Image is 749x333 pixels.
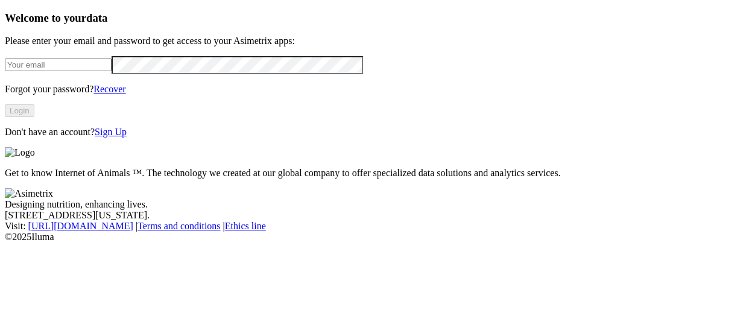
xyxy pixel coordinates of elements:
a: Sign Up [95,127,127,137]
div: Designing nutrition, enhancing lives. [5,199,744,210]
input: Your email [5,59,112,71]
span: data [86,11,107,24]
a: Recover [93,84,125,94]
p: Get to know Internet of Animals ™. The technology we created at our global company to offer speci... [5,168,744,179]
a: Terms and conditions [137,221,221,231]
button: Login [5,104,34,117]
img: Logo [5,147,35,158]
a: Ethics line [225,221,266,231]
p: Forgot your password? [5,84,744,95]
div: Visit : | | [5,221,744,232]
img: Asimetrix [5,188,53,199]
a: [URL][DOMAIN_NAME] [28,221,133,231]
div: © 2025 Iluma [5,232,744,243]
p: Please enter your email and password to get access to your Asimetrix apps: [5,36,744,46]
h3: Welcome to your [5,11,744,25]
div: [STREET_ADDRESS][US_STATE]. [5,210,744,221]
p: Don't have an account? [5,127,744,138]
